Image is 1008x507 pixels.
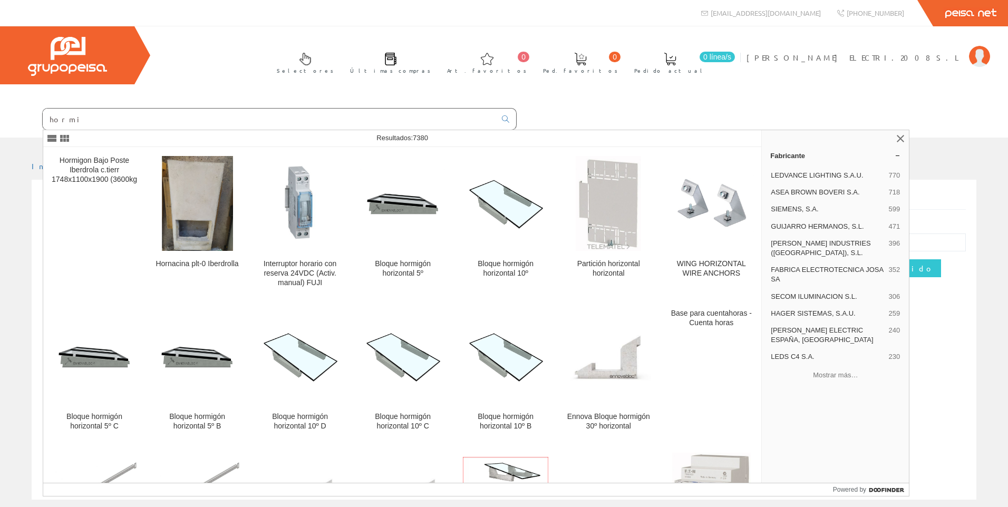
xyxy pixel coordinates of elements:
img: Bloque hormigón horizontal 5º B [154,323,240,391]
span: 0 línea/s [700,52,735,62]
span: Art. favoritos [447,65,527,76]
div: Bloque hormigón horizontal 10º C [360,412,445,431]
a: Powered by [833,483,909,496]
span: Pedido actual [634,65,706,76]
span: 599 [889,204,900,214]
img: Partición horizontal horizontal [576,156,641,251]
span: 770 [889,171,900,180]
a: Bloque hormigón horizontal 10º D Bloque hormigón horizontal 10º D [249,300,351,443]
span: LEDVANCE LIGHTING S.A.U. [771,171,884,180]
div: WING HORIZONTAL WIRE ANCHORS [668,259,754,278]
div: Bloque hormigón horizontal 10º D [257,412,343,431]
div: Hornacina plt-0 Iberdrolla [154,259,240,269]
div: Interruptor horario con reserva 24VDC (Activ. manual) FUJI [257,259,343,288]
span: 471 [889,222,900,231]
span: Resultados: [376,134,428,142]
span: [EMAIL_ADDRESS][DOMAIN_NAME] [711,8,821,17]
img: Hornacina plt-0 Iberdrolla [162,156,233,251]
span: LEDS C4 S.A. [771,352,884,362]
a: Partición horizontal horizontal Partición horizontal horizontal [557,148,660,300]
span: 396 [889,239,900,258]
span: [PERSON_NAME] INDUSTRIES ([GEOGRAPHIC_DATA]), S.L. [771,239,884,258]
img: Bloque hormigón horizontal 10º [463,169,548,238]
a: Bloque hormigón horizontal 10º B Bloque hormigón horizontal 10º B [454,300,557,443]
span: FABRICA ELECTROTECNICA JOSA SA [771,265,884,284]
span: Ped. favoritos [543,65,618,76]
button: Mostrar más… [766,366,905,384]
span: 230 [889,352,900,362]
span: Powered by [833,485,866,494]
img: Ennova Bloque hormigón 30º horizontal [566,331,651,383]
input: Buscar ... [43,109,496,130]
span: 7380 [413,134,428,142]
span: 0 [609,52,621,62]
img: Bloque hormigón horizontal 5º C [52,323,137,391]
span: Últimas compras [350,65,431,76]
img: Bloque hormigón horizontal 10º C [360,323,445,391]
div: Bloque hormigón horizontal 5º C [52,412,137,431]
img: Interruptor horario con reserva 24VDC (Activ. manual) FUJI [257,161,343,246]
span: GUIJARRO HERMANOS, S.L. [771,222,884,231]
a: WING HORIZONTAL WIRE ANCHORS WING HORIZONTAL WIRE ANCHORS [660,148,762,300]
img: Bloque hormigón horizontal 10º B [463,323,548,391]
img: Grupo Peisa [28,37,107,76]
a: Bloque hormigón horizontal 5º C Bloque hormigón horizontal 5º C [43,300,146,443]
div: Ennova Bloque hormigón 30º horizontal [566,412,651,431]
div: Bloque hormigón horizontal 5º [360,259,445,278]
a: Inicio [32,161,76,171]
a: Fabricante [762,147,909,164]
a: Selectores [266,44,339,80]
span: 259 [889,309,900,318]
a: Ennova Bloque hormigón 30º horizontal Ennova Bloque hormigón 30º horizontal [557,300,660,443]
span: SIEMENS, S.A. [771,204,884,214]
span: SECOM ILUMINACION S.L. [771,292,884,301]
a: Interruptor horario con reserva 24VDC (Activ. manual) FUJI Interruptor horario con reserva 24VDC ... [249,148,351,300]
span: HAGER SISTEMAS, S.A.U. [771,309,884,318]
span: [PERSON_NAME] ELECTRIC ESPAÑA, [GEOGRAPHIC_DATA] [771,326,884,345]
a: Hormigon Bajo Poste Iberdrola c.tierr 1748x1100x1900 (3600kg [43,148,146,300]
span: [PERSON_NAME] ELECTRI.2008 S.L [747,52,964,63]
div: Bloque hormigón horizontal 10º B [463,412,548,431]
span: Selectores [277,65,334,76]
a: Base para cuentahoras - Cuenta horas [660,300,762,443]
img: Bloque hormigón horizontal 5º [360,169,445,238]
div: Bloque hormigón horizontal 5º B [154,412,240,431]
a: Bloque hormigón horizontal 10º Bloque hormigón horizontal 10º [454,148,557,300]
span: 352 [889,265,900,284]
span: 718 [889,188,900,197]
a: Bloque hormigón horizontal 5º B Bloque hormigón horizontal 5º B [146,300,248,443]
a: Bloque hormigón horizontal 5º Bloque hormigón horizontal 5º [352,148,454,300]
span: [PHONE_NUMBER] [847,8,904,17]
img: Bloque hormigón horizontal 10º D [257,323,343,391]
img: WING HORIZONTAL WIRE ANCHORS [668,175,754,231]
span: ASEA BROWN BOVERI S.A. [771,188,884,197]
div: Bloque hormigón horizontal 10º [463,259,548,278]
div: Hormigon Bajo Poste Iberdrola c.tierr 1748x1100x1900 (3600kg [52,156,137,184]
a: [PERSON_NAME] ELECTRI.2008 S.L [747,44,990,54]
a: Hornacina plt-0 Iberdrolla Hornacina plt-0 Iberdrolla [146,148,248,300]
span: 306 [889,292,900,301]
div: Base para cuentahoras - Cuenta horas [668,309,754,328]
span: 240 [889,326,900,345]
a: Últimas compras [340,44,436,80]
a: Bloque hormigón horizontal 10º C Bloque hormigón horizontal 10º C [352,300,454,443]
span: 0 [518,52,529,62]
div: Partición horizontal horizontal [566,259,651,278]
